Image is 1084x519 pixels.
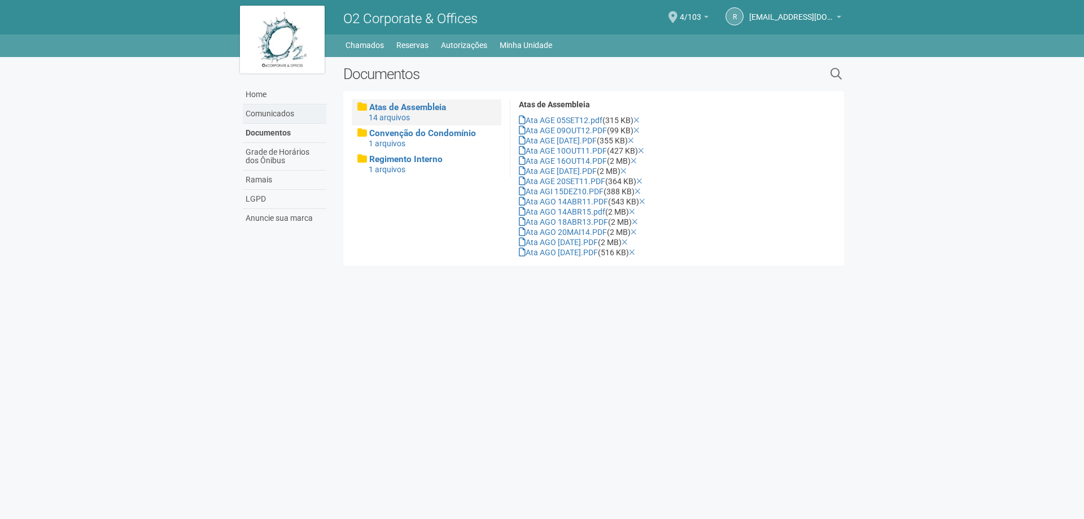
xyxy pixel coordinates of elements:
a: Excluir [635,187,641,196]
div: (388 KB) [519,186,836,197]
a: Grade de Horários dos Ônibus [243,143,326,171]
a: Ata AGE [DATE].PDF [519,167,597,176]
a: Atas de Assembleia 14 arquivos [357,102,496,123]
span: riodejaneiro.o2corporate@regus.com [749,2,834,21]
a: Excluir [631,228,637,237]
a: Ata AGE 20SET11.PDF [519,177,605,186]
a: Autorizações [441,37,487,53]
a: Ata AGE 09OUT12.PDF [519,126,607,135]
a: 4/103 [680,14,709,23]
a: Excluir [631,156,637,165]
div: (355 KB) [519,136,836,146]
div: 14 arquivos [369,112,496,123]
div: 1 arquivos [369,164,496,175]
div: (99 KB) [519,125,836,136]
span: 4/103 [680,2,701,21]
a: Ramais [243,171,326,190]
a: Excluir [628,136,634,145]
div: (2 MB) [519,237,836,247]
a: Ata AGO 14ABR11.PDF [519,197,608,206]
div: (543 KB) [519,197,836,207]
a: Excluir [620,167,627,176]
a: Ata AGO 20MAI14.PDF [519,228,607,237]
div: (427 KB) [519,146,836,156]
a: r [725,7,744,25]
h2: Documentos [343,66,714,82]
div: (2 MB) [519,166,836,176]
a: Excluir [633,116,640,125]
div: (2 MB) [519,207,836,217]
img: logo.jpg [240,6,325,73]
div: (315 KB) [519,115,836,125]
a: Excluir [638,146,644,155]
a: Excluir [629,207,635,216]
a: Excluir [636,177,642,186]
a: Reservas [396,37,429,53]
a: Ata AGO [DATE].PDF [519,238,598,247]
div: (2 MB) [519,217,836,227]
a: Chamados [346,37,384,53]
a: Excluir [639,197,645,206]
span: Convenção do Condomínio [369,128,476,138]
a: LGPD [243,190,326,209]
a: Ata AGO 18ABR13.PDF [519,217,608,226]
a: Excluir [629,248,635,257]
a: [EMAIL_ADDRESS][DOMAIN_NAME] [749,14,841,23]
div: 1 arquivos [369,138,496,149]
strong: Atas de Assembleia [519,100,590,109]
div: (2 MB) [519,156,836,166]
span: Regimento Interno [369,154,443,164]
a: Ata AGI 15DEZ10.PDF [519,187,604,196]
a: Ata AGO 14ABR15.pdf [519,207,605,216]
a: Ata AGO [DATE].PDF [519,248,598,257]
a: Excluir [622,238,628,247]
a: Excluir [632,217,638,226]
a: Anuncie sua marca [243,209,326,228]
div: (364 KB) [519,176,836,186]
a: Comunicados [243,104,326,124]
span: O2 Corporate & Offices [343,11,478,27]
a: Convenção do Condomínio 1 arquivos [357,128,496,149]
a: Excluir [633,126,640,135]
span: Atas de Assembleia [369,102,446,112]
a: Minha Unidade [500,37,552,53]
a: Ata AGE 10OUT11.PDF [519,146,607,155]
a: Documentos [243,124,326,143]
div: (2 MB) [519,227,836,237]
a: Ata AGE 05SET12.pdf [519,116,602,125]
a: Regimento Interno 1 arquivos [357,154,496,175]
a: Ata AGE [DATE].PDF [519,136,597,145]
a: Ata AGE 16OUT14.PDF [519,156,607,165]
a: Home [243,85,326,104]
div: (516 KB) [519,247,836,258]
